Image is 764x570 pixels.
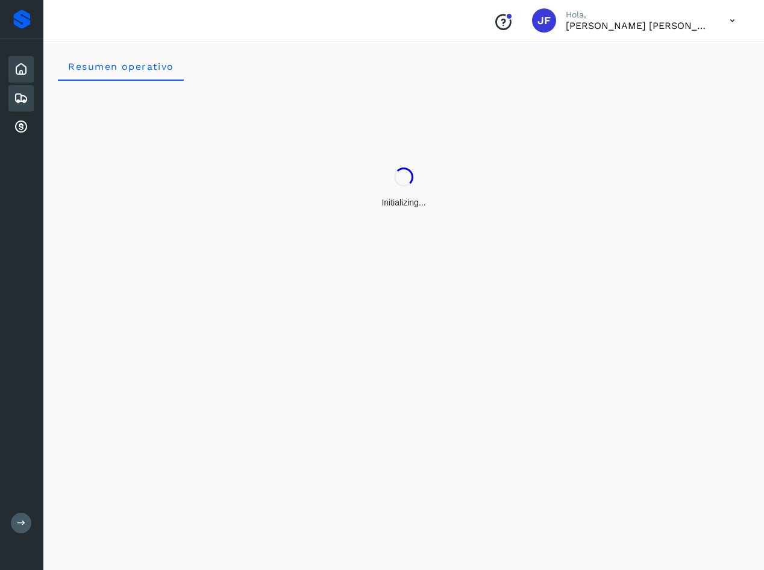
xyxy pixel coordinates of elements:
[67,61,174,72] span: Resumen operativo
[8,114,34,140] div: Cuentas por cobrar
[566,10,710,20] p: Hola,
[8,56,34,83] div: Inicio
[8,85,34,111] div: Embarques
[566,20,710,31] p: JOSE FUENTES HERNANDEZ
